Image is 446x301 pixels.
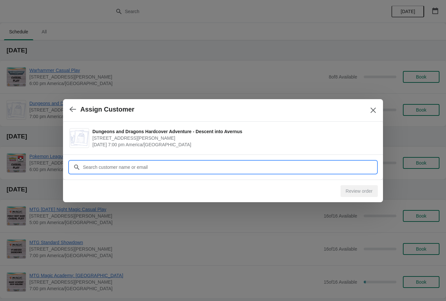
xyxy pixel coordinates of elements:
h2: Assign Customer [80,106,135,113]
span: [DATE] 7:00 pm America/[GEOGRAPHIC_DATA] [92,141,373,148]
span: [STREET_ADDRESS][PERSON_NAME] [92,135,373,141]
input: Search customer name or email [83,161,376,173]
button: Close [367,104,379,116]
span: Dungeons and Dragons Hardcover Adventure - Descent into Avernus [92,128,373,135]
img: Dungeons and Dragons Hardcover Adventure - Descent into Avernus | 2040 Louetta Rd Ste I Spring, T... [70,130,89,146]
